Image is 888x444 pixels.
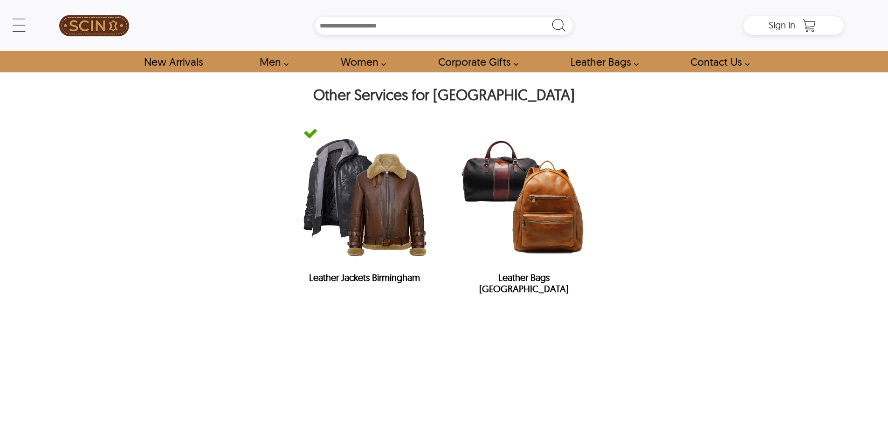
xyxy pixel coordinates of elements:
img: Leather Jackets [294,127,435,267]
h2: Leather Jackets Birmingham [294,272,435,288]
img: SCIN [59,5,129,47]
a: green-tick-iconLeather JacketsLeather Jackets Birmingham [285,117,444,297]
a: Shop Leather Bags [560,51,644,72]
h2: Other Services for [GEOGRAPHIC_DATA] [44,86,844,108]
a: contact-us [680,51,755,72]
img: green-tick-icon [303,127,317,141]
h2: Leather Bags [GEOGRAPHIC_DATA] [454,272,594,299]
a: Shop New Arrivals [133,51,213,72]
a: shop men's leather jackets [249,51,294,72]
a: Shopping Cart [800,19,819,33]
a: Shop Women Leather Jackets [330,51,391,72]
img: Leather Bags [454,127,594,267]
a: SCIN [44,5,144,47]
a: Shop Leather Corporate Gifts [427,51,523,72]
a: Leather BagsLeather Bags [GEOGRAPHIC_DATA] [444,117,604,308]
span: Sign in [769,19,795,31]
a: Sign in [769,22,795,30]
